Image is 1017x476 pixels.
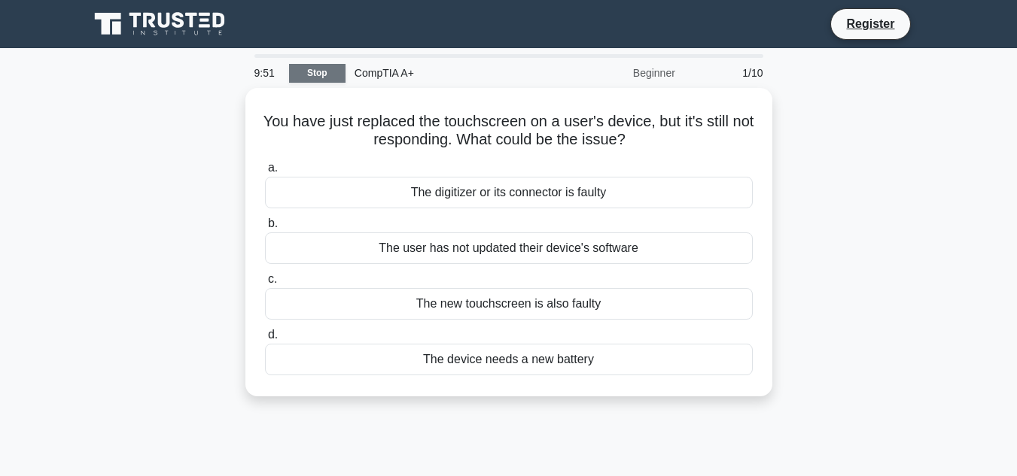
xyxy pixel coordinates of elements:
div: The digitizer or its connector is faulty [265,177,753,208]
h5: You have just replaced the touchscreen on a user's device, but it's still not responding. What co... [263,112,754,150]
span: a. [268,161,278,174]
div: 9:51 [245,58,289,88]
div: The device needs a new battery [265,344,753,375]
a: Register [837,14,903,33]
span: c. [268,272,277,285]
div: CompTIA A+ [346,58,553,88]
div: The new touchscreen is also faulty [265,288,753,320]
a: Stop [289,64,346,83]
span: d. [268,328,278,341]
div: The user has not updated their device's software [265,232,753,264]
div: Beginner [553,58,684,88]
div: 1/10 [684,58,772,88]
span: b. [268,217,278,229]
